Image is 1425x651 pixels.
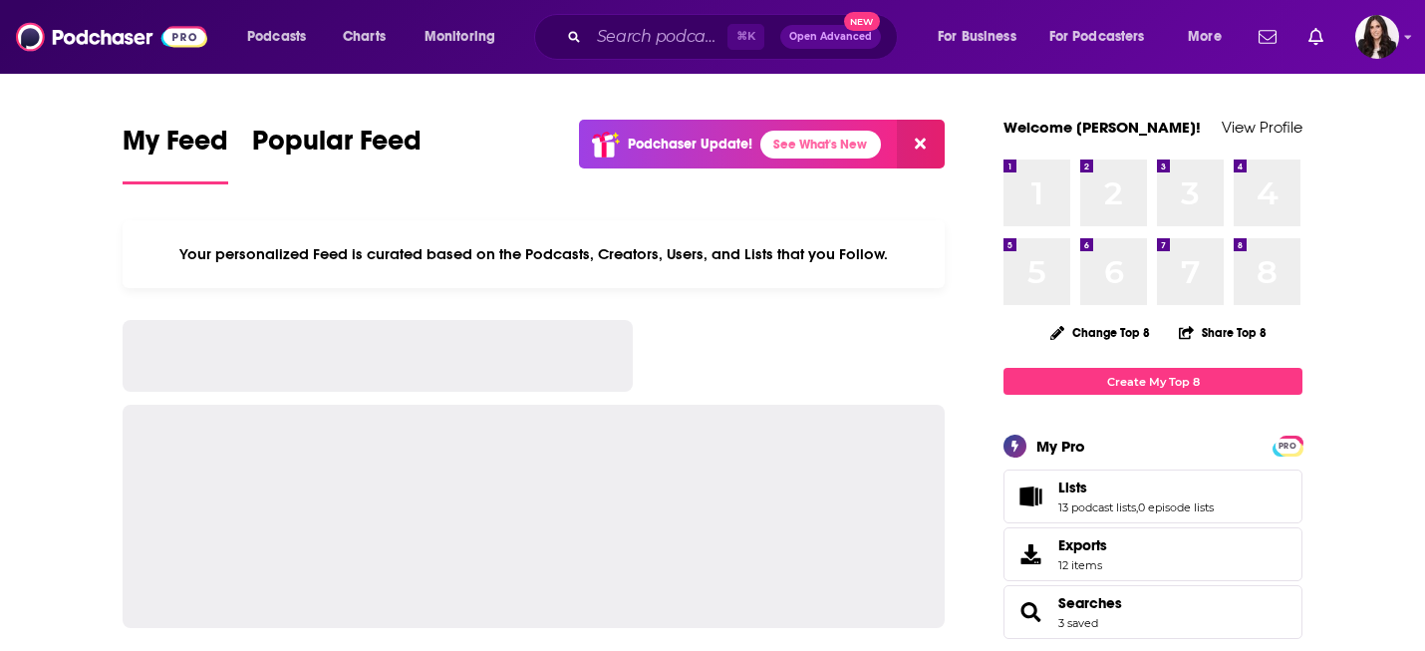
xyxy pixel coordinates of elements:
[1222,118,1302,137] a: View Profile
[1138,500,1214,514] a: 0 episode lists
[1010,540,1050,568] span: Exports
[1355,15,1399,59] span: Logged in as RebeccaShapiro
[628,136,752,153] p: Podchaser Update!
[123,124,228,169] span: My Feed
[1058,479,1087,496] span: Lists
[1036,21,1174,53] button: open menu
[1300,20,1331,54] a: Show notifications dropdown
[1058,536,1107,554] span: Exports
[760,131,881,159] a: See What's New
[330,21,398,53] a: Charts
[1058,616,1098,630] a: 3 saved
[16,18,207,56] img: Podchaser - Follow, Share and Rate Podcasts
[727,24,764,50] span: ⌘ K
[123,220,945,288] div: Your personalized Feed is curated based on the Podcasts, Creators, Users, and Lists that you Follow.
[780,25,881,49] button: Open AdvancedNew
[1355,15,1399,59] img: User Profile
[123,124,228,184] a: My Feed
[1010,598,1050,626] a: Searches
[233,21,332,53] button: open menu
[1355,15,1399,59] button: Show profile menu
[1058,479,1214,496] a: Lists
[1003,470,1302,523] span: Lists
[1003,118,1201,137] a: Welcome [PERSON_NAME]!
[1010,483,1050,510] a: Lists
[1178,313,1268,352] button: Share Top 8
[938,23,1016,51] span: For Business
[924,21,1041,53] button: open menu
[844,12,880,31] span: New
[1251,20,1284,54] a: Show notifications dropdown
[553,14,917,60] div: Search podcasts, credits, & more...
[1038,320,1162,345] button: Change Top 8
[1136,500,1138,514] span: ,
[1049,23,1145,51] span: For Podcasters
[252,124,422,169] span: Popular Feed
[1003,368,1302,395] a: Create My Top 8
[1058,500,1136,514] a: 13 podcast lists
[1003,585,1302,639] span: Searches
[1003,527,1302,581] a: Exports
[343,23,386,51] span: Charts
[1058,594,1122,612] a: Searches
[1276,438,1299,453] a: PRO
[1058,558,1107,572] span: 12 items
[1036,437,1085,456] div: My Pro
[411,21,521,53] button: open menu
[425,23,495,51] span: Monitoring
[252,124,422,184] a: Popular Feed
[1174,21,1247,53] button: open menu
[789,32,872,42] span: Open Advanced
[1188,23,1222,51] span: More
[589,21,727,53] input: Search podcasts, credits, & more...
[1276,439,1299,454] span: PRO
[247,23,306,51] span: Podcasts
